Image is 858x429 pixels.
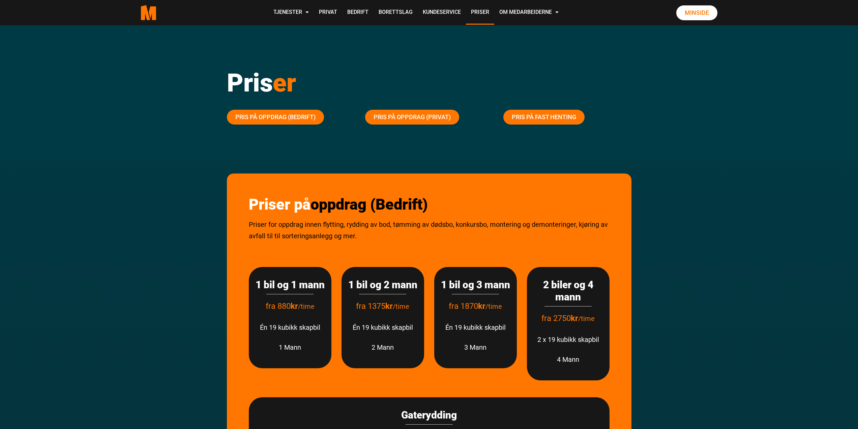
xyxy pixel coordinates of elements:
p: 1 Mann [256,342,325,353]
span: Priser for oppdrag innen flytting, rydding av bod, tømming av dødsbo, konkursbo, montering og dem... [249,220,608,240]
a: Minside [676,5,717,20]
h1: Pris [227,68,631,98]
span: er [273,68,296,98]
span: oppdrag (Bedrift) [310,195,428,213]
h3: 2 biler og 4 mann [534,279,603,303]
span: fra 1375 [356,301,393,311]
span: fra 2750 [541,314,578,323]
p: 2 Mann [348,342,417,353]
span: fra 1870 [449,301,485,311]
a: Pris på oppdrag (Bedrift) [227,110,324,125]
p: 3 Mann [441,342,510,353]
span: fra 880 [266,301,298,311]
a: Pris på oppdrag (Privat) [365,110,459,125]
p: Én 19 kubikk skapbil [348,322,417,333]
strong: kr [478,301,485,311]
a: Kundeservice [418,1,466,25]
span: /time [578,315,595,323]
a: Priser [466,1,494,25]
a: Tjenester [268,1,314,25]
strong: kr [385,301,393,311]
strong: kr [571,314,578,323]
h3: Gaterydding [256,409,603,421]
h3: 1 bil og 3 mann [441,279,510,291]
span: /time [393,302,409,311]
strong: kr [291,301,298,311]
a: Om Medarbeiderne [494,1,564,25]
span: /time [485,302,502,311]
span: /time [298,302,315,311]
a: Privat [314,1,342,25]
h3: 1 bil og 1 mann [256,279,325,291]
p: Én 19 kubikk skapbil [256,322,325,333]
p: Én 19 kubikk skapbil [441,322,510,333]
a: Borettslag [374,1,418,25]
h2: Priser på [249,195,610,214]
a: Pris på fast henting [503,110,585,125]
p: 2 x 19 kubikk skapbil [534,334,603,345]
p: 4 Mann [534,354,603,365]
h3: 1 bil og 2 mann [348,279,417,291]
a: Bedrift [342,1,374,25]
